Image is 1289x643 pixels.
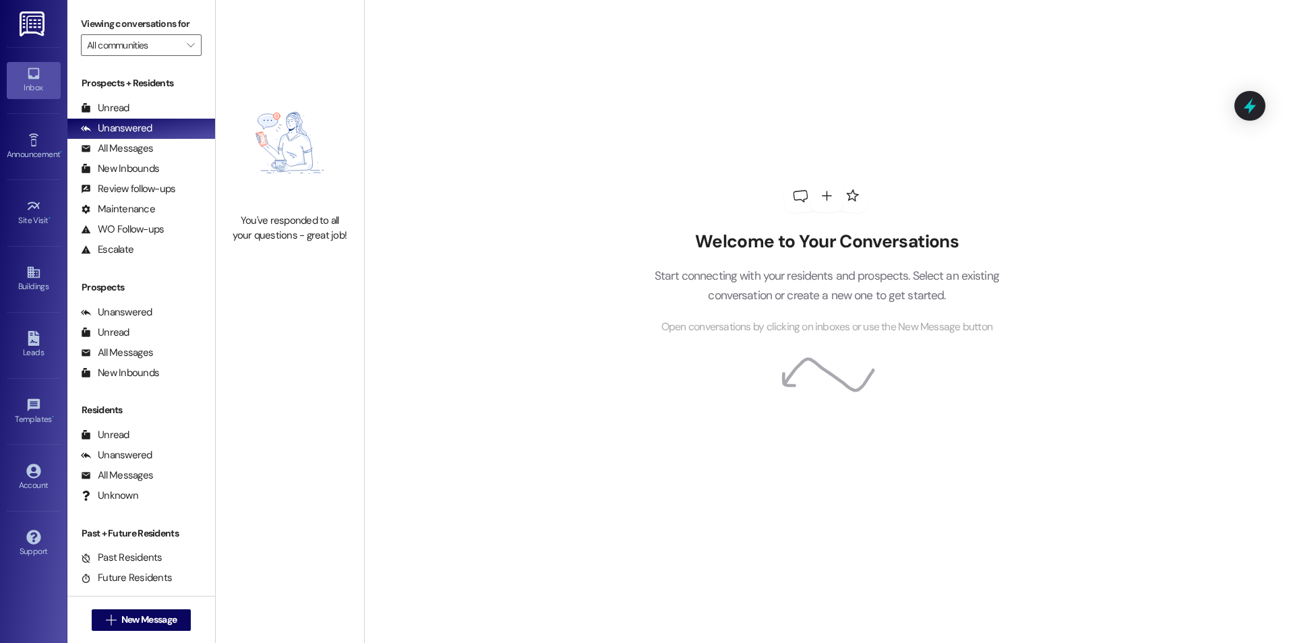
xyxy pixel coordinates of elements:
i:  [187,40,194,51]
div: Future Residents [81,571,172,585]
img: ResiDesk Logo [20,11,47,36]
h2: Welcome to Your Conversations [634,231,1019,253]
a: Templates • [7,394,61,430]
div: Unanswered [81,448,152,462]
div: Residents [67,403,215,417]
div: Unanswered [81,305,152,319]
div: Review follow-ups [81,182,175,196]
span: • [49,214,51,223]
div: All Messages [81,346,153,360]
span: • [60,148,62,157]
div: New Inbounds [81,366,159,380]
div: Unread [81,101,129,115]
div: Maintenance [81,202,155,216]
span: Open conversations by clicking on inboxes or use the New Message button [661,319,992,336]
a: Buildings [7,261,61,297]
i:  [106,615,116,625]
div: Unknown [81,489,138,503]
input: All communities [87,34,180,56]
div: Unanswered [81,121,152,135]
button: New Message [92,609,191,631]
div: Escalate [81,243,133,257]
div: You've responded to all your questions - great job! [231,214,349,243]
div: WO Follow-ups [81,222,164,237]
div: Past + Future Residents [67,526,215,541]
div: All Messages [81,468,153,483]
label: Viewing conversations for [81,13,202,34]
p: Start connecting with your residents and prospects. Select an existing conversation or create a n... [634,266,1019,305]
a: Leads [7,327,61,363]
a: Inbox [7,62,61,98]
div: Past Residents [81,551,162,565]
div: Prospects [67,280,215,295]
div: Prospects + Residents [67,76,215,90]
div: New Inbounds [81,162,159,176]
span: New Message [121,613,177,627]
div: Unread [81,326,129,340]
div: All Messages [81,142,153,156]
img: empty-state [231,79,349,208]
div: Unread [81,428,129,442]
a: Site Visit • [7,195,61,231]
a: Account [7,460,61,496]
a: Support [7,526,61,562]
span: • [52,412,54,422]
